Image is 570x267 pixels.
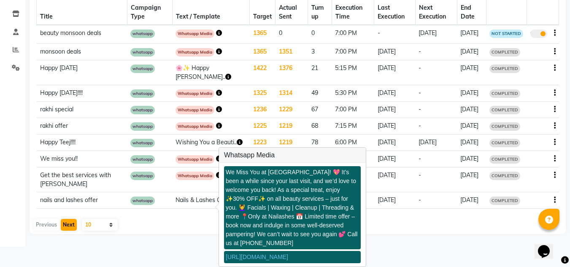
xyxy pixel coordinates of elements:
[374,85,416,101] td: [DATE]
[415,60,457,85] td: -
[37,25,127,43] td: beauty monsoon deals
[457,101,486,118] td: [DATE]
[37,167,127,192] td: Get the best services with [PERSON_NAME]
[489,106,520,114] span: COMPLETED
[457,43,486,60] td: [DATE]
[308,43,332,60] td: 3
[130,48,155,57] span: whatsapp
[130,139,155,147] span: whatsapp
[130,106,155,114] span: whatsapp
[172,192,250,208] td: Nails & Lashes Offer..
[176,30,214,38] span: Whatsapp Media
[332,134,374,151] td: 6:00 PM
[276,101,308,118] td: 1229
[37,192,127,208] td: nails and lashes offer
[332,118,374,134] td: 7:15 PM
[37,134,127,151] td: Happy Teej!!!!
[37,118,127,134] td: rakhi offer
[130,122,155,131] span: whatsapp
[535,233,562,259] iframe: chat widget
[250,43,276,60] td: 1365
[219,148,366,163] h3: Whatsapp Media
[489,30,523,38] span: NOT STARTED
[415,134,457,151] td: [DATE]
[276,118,308,134] td: 1219
[374,118,416,134] td: [DATE]
[250,101,276,118] td: 1236
[489,122,520,131] span: COMPLETED
[332,43,374,60] td: 7:00 PM
[276,25,308,43] td: 0
[415,192,457,208] td: -
[457,151,486,167] td: [DATE]
[489,48,520,57] span: COMPLETED
[489,139,520,147] span: COMPLETED
[530,30,547,38] label: true
[130,65,155,73] span: whatsapp
[176,106,214,114] span: Whatsapp Media
[172,60,250,85] td: 🌸✨ Happy [PERSON_NAME]..
[37,151,127,167] td: We miss you!!
[130,89,155,98] span: whatsapp
[250,25,276,43] td: 1365
[489,65,520,73] span: COMPLETED
[457,192,486,208] td: [DATE]
[176,172,214,180] span: Whatsapp Media
[250,85,276,101] td: 1325
[489,155,520,164] span: COMPLETED
[332,25,374,43] td: 7:00 PM
[374,60,416,85] td: [DATE]
[176,48,214,57] span: Whatsapp Media
[332,85,374,101] td: 5:30 PM
[130,155,155,164] span: whatsapp
[37,101,127,118] td: rakhi special
[489,197,520,205] span: COMPLETED
[374,101,416,118] td: [DATE]
[276,134,308,151] td: 1219
[250,60,276,85] td: 1422
[415,118,457,134] td: -
[224,166,361,249] div: We Miss You at [GEOGRAPHIC_DATA]! 💖 It’s been a while since your last visit, and we’d love to wel...
[250,134,276,151] td: 1223
[332,101,374,118] td: 7:00 PM
[415,25,457,43] td: [DATE]
[374,192,416,208] td: [DATE]
[61,219,77,231] button: Next
[374,151,416,167] td: [DATE]
[374,134,416,151] td: [DATE]
[457,85,486,101] td: [DATE]
[308,118,332,134] td: 68
[332,60,374,85] td: 5:15 PM
[276,85,308,101] td: 1314
[415,151,457,167] td: -
[176,89,214,98] span: Whatsapp Media
[308,134,332,151] td: 78
[374,167,416,192] td: [DATE]
[308,85,332,101] td: 49
[374,43,416,60] td: [DATE]
[250,118,276,134] td: 1225
[308,101,332,118] td: 67
[37,60,127,85] td: Happy [DATE]
[415,85,457,101] td: -
[415,101,457,118] td: -
[130,197,155,205] span: whatsapp
[457,167,486,192] td: [DATE]
[308,25,332,43] td: 0
[176,122,214,131] span: Whatsapp Media
[130,30,155,38] span: whatsapp
[415,167,457,192] td: -
[276,43,308,60] td: 1351
[176,155,214,164] span: Whatsapp Media
[457,60,486,85] td: [DATE]
[457,134,486,151] td: [DATE]
[226,254,288,260] a: [URL][DOMAIN_NAME]
[489,89,520,98] span: COMPLETED
[172,134,250,151] td: Wishing You a Beauti..
[374,25,416,43] td: -
[415,43,457,60] td: -
[457,25,486,43] td: [DATE]
[276,60,308,85] td: 1376
[308,60,332,85] td: 21
[130,172,155,180] span: whatsapp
